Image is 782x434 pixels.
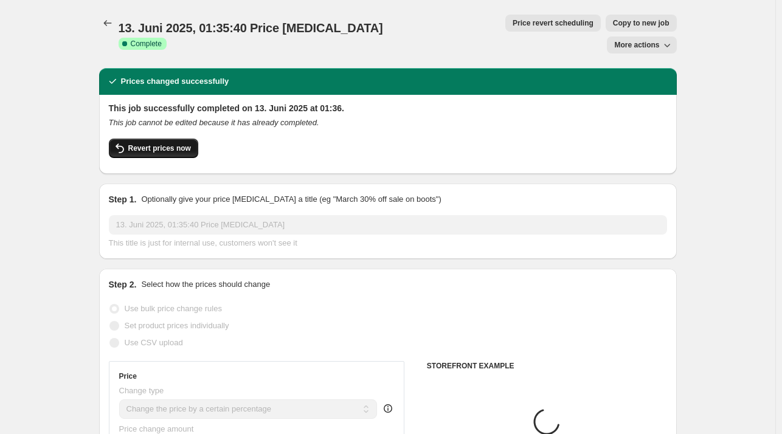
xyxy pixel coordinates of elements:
[125,338,183,347] span: Use CSV upload
[614,40,659,50] span: More actions
[607,36,676,53] button: More actions
[505,15,601,32] button: Price revert scheduling
[141,193,441,205] p: Optionally give your price [MEDICAL_DATA] a title (eg "March 30% off sale on boots")
[119,424,194,433] span: Price change amount
[119,386,164,395] span: Change type
[109,238,297,247] span: This title is just for internal use, customers won't see it
[128,143,191,153] span: Revert prices now
[613,18,670,28] span: Copy to new job
[99,15,116,32] button: Price change jobs
[109,139,198,158] button: Revert prices now
[382,402,394,415] div: help
[109,193,137,205] h2: Step 1.
[119,21,383,35] span: 13. Juni 2025, 01:35:40 Price [MEDICAL_DATA]
[513,18,593,28] span: Price revert scheduling
[109,118,319,127] i: This job cannot be edited because it has already completed.
[125,304,222,313] span: Use bulk price change rules
[141,278,270,291] p: Select how the prices should change
[109,278,137,291] h2: Step 2.
[427,361,667,371] h6: STOREFRONT EXAMPLE
[125,321,229,330] span: Set product prices individually
[109,102,667,114] h2: This job successfully completed on 13. Juni 2025 at 01:36.
[131,39,162,49] span: Complete
[606,15,677,32] button: Copy to new job
[119,371,137,381] h3: Price
[109,215,667,235] input: 30% off holiday sale
[121,75,229,88] h2: Prices changed successfully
